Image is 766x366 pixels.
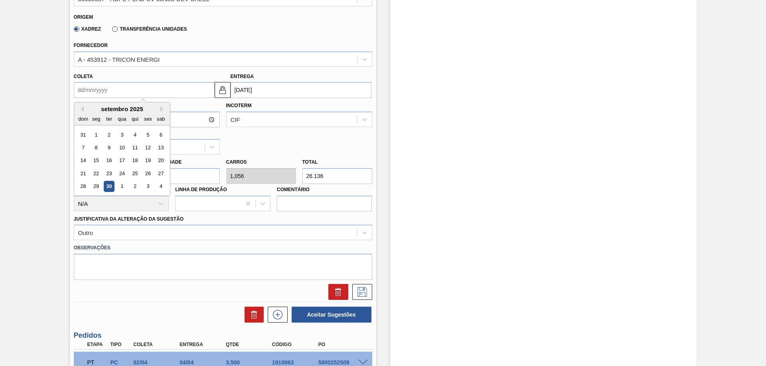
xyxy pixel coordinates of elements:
[277,184,372,196] label: Comentário
[129,168,140,179] div: Choose quinta-feira, 25 de setembro de 2025
[160,106,166,112] button: Next Month
[155,114,166,124] div: sab
[142,168,153,179] div: Choose sexta-feira, 26 de setembro de 2025
[116,155,127,166] div: Choose quarta-feira, 17 de setembro de 2025
[224,342,276,347] div: Qtde
[91,129,101,140] div: Choose segunda-feira, 1 de setembro de 2025
[224,359,276,366] div: 3,500
[108,342,132,347] div: Tipo
[78,114,89,124] div: dom
[155,129,166,140] div: Choose sábado, 6 de setembro de 2025
[103,168,114,179] div: Choose terça-feira, 23 de setembro de 2025
[226,103,252,108] label: Incoterm
[155,168,166,179] div: Choose sábado, 27 de setembro de 2025
[103,155,114,166] div: Choose terça-feira, 16 de setembro de 2025
[103,114,114,124] div: ter
[270,359,322,366] div: 1910063
[108,359,132,366] div: Pedido de Compra
[264,307,288,323] div: Nova sugestão
[142,142,153,153] div: Choose sexta-feira, 12 de setembro de 2025
[74,216,184,222] label: Justificativa da Alteração da Sugestão
[155,181,166,192] div: Choose sábado, 4 de outubro de 2025
[78,129,89,140] div: Choose domingo, 31 de agosto de 2025
[116,142,127,153] div: Choose quarta-feira, 10 de setembro de 2025
[74,331,372,340] h3: Pedidos
[85,342,109,347] div: Etapa
[129,142,140,153] div: Choose quinta-feira, 11 de setembro de 2025
[74,14,93,20] label: Origem
[316,359,368,366] div: 5800252509
[129,181,140,192] div: Choose quinta-feira, 2 de outubro de 2025
[103,142,114,153] div: Choose terça-feira, 9 de setembro de 2025
[74,74,93,79] label: Coleta
[112,26,187,32] label: Transferência Unidades
[74,106,170,112] div: setembro 2025
[241,307,264,323] div: Excluir Sugestões
[231,74,254,79] label: Entrega
[116,181,127,192] div: Choose quarta-feira, 1 de outubro de 2025
[74,26,101,32] label: Xadrez
[231,82,371,98] input: dd/mm/yyyy
[324,284,348,300] div: Excluir Sugestão
[348,284,372,300] div: Salvar Sugestão
[78,155,89,166] div: Choose domingo, 14 de setembro de 2025
[316,342,368,347] div: PO
[142,181,153,192] div: Choose sexta-feira, 3 de outubro de 2025
[91,168,101,179] div: Choose segunda-feira, 22 de setembro de 2025
[129,129,140,140] div: Choose quinta-feira, 4 de setembro de 2025
[91,114,101,124] div: seg
[178,342,229,347] div: Entrega
[226,159,247,165] label: Carros
[78,106,84,112] button: Previous Month
[74,100,220,112] label: Hora Entrega
[74,242,372,254] label: Observações
[142,155,153,166] div: Choose sexta-feira, 19 de setembro de 2025
[103,181,114,192] div: Choose terça-feira, 30 de setembro de 2025
[78,142,89,153] div: Choose domingo, 7 de setembro de 2025
[116,129,127,140] div: Choose quarta-feira, 3 de setembro de 2025
[288,306,372,323] div: Aceitar Sugestões
[142,114,153,124] div: sex
[74,82,215,98] input: dd/mm/yyyy
[218,85,227,95] img: unlocked
[78,168,89,179] div: Choose domingo, 21 de setembro de 2025
[116,114,127,124] div: qua
[155,155,166,166] div: Choose sábado, 20 de setembro de 2025
[215,82,231,98] button: unlocked
[78,56,160,63] div: A - 453912 - TRICON ENERGI
[129,155,140,166] div: Choose quinta-feira, 18 de setembro de 2025
[116,168,127,179] div: Choose quarta-feira, 24 de setembro de 2025
[87,359,107,366] p: PT
[91,181,101,192] div: Choose segunda-feira, 29 de setembro de 2025
[270,342,322,347] div: Código
[302,159,318,165] label: Total
[74,43,108,48] label: Fornecedor
[91,142,101,153] div: Choose segunda-feira, 8 de setembro de 2025
[129,114,140,124] div: qui
[231,116,240,123] div: CIF
[78,229,93,236] div: Outro
[103,129,114,140] div: Choose terça-feira, 2 de setembro de 2025
[292,307,371,323] button: Aceitar Sugestões
[77,128,167,193] div: month 2025-09
[78,181,89,192] div: Choose domingo, 28 de setembro de 2025
[131,359,183,366] div: 02/04/2025
[155,142,166,153] div: Choose sábado, 13 de setembro de 2025
[142,129,153,140] div: Choose sexta-feira, 5 de setembro de 2025
[91,155,101,166] div: Choose segunda-feira, 15 de setembro de 2025
[175,187,227,192] label: Linha de Produção
[178,359,229,366] div: 04/04/2025
[131,342,183,347] div: Coleta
